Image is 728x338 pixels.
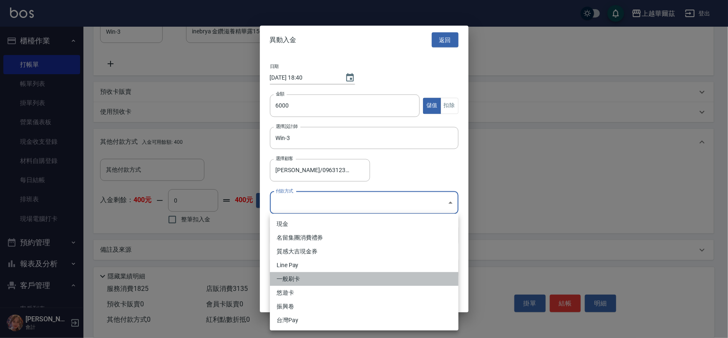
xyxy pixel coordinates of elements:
[270,245,458,258] li: 質感大吉現金券
[270,313,458,327] li: 台灣Pay
[270,231,458,245] li: 名留集團消費禮券
[270,300,458,313] li: 振興卷
[270,272,458,286] li: 一般刷卡
[270,217,458,231] li: 現金
[270,258,458,272] li: Line Pay
[270,286,458,300] li: 悠遊卡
